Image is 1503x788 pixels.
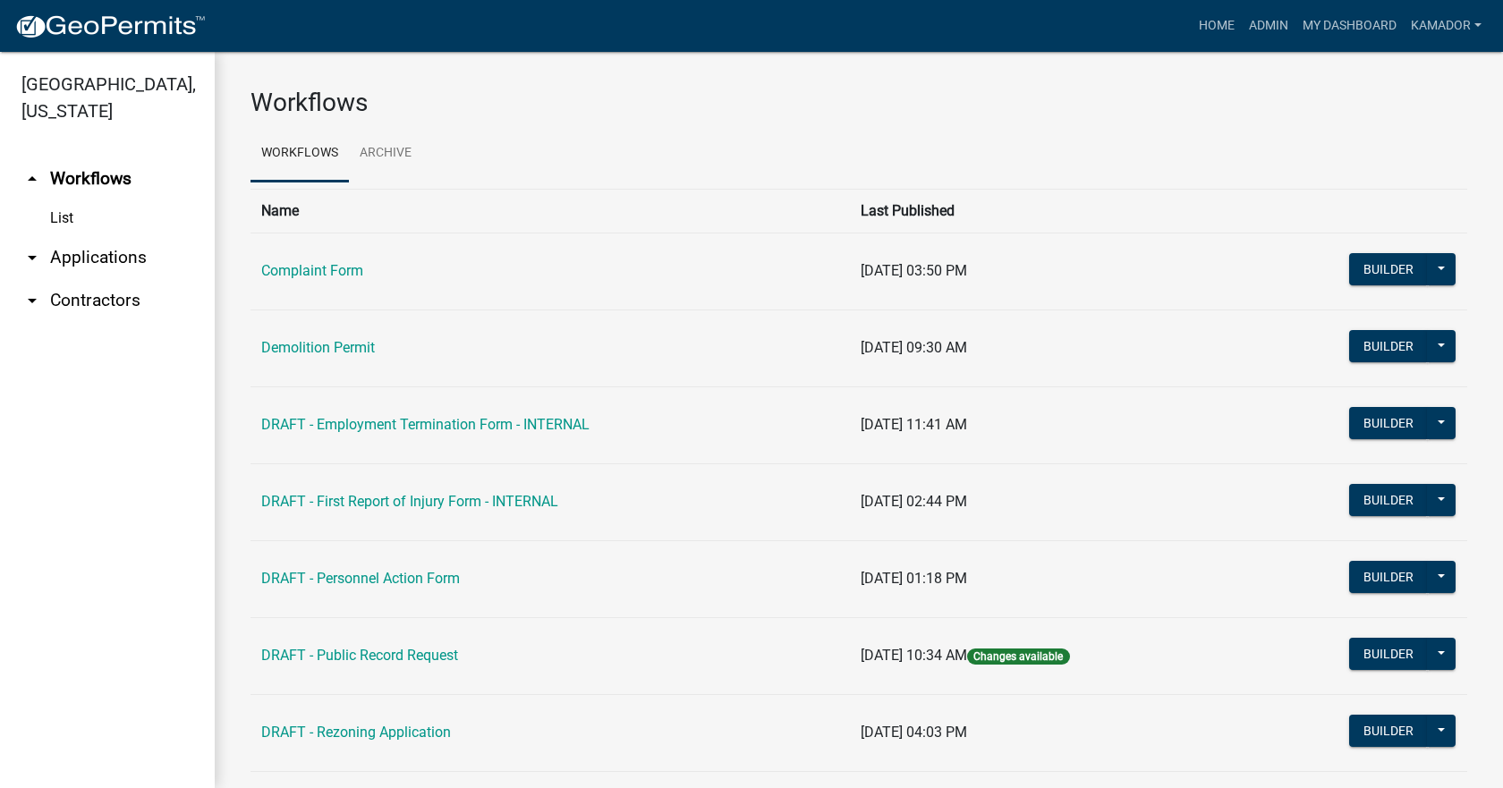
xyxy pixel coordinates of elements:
[261,493,558,510] a: DRAFT - First Report of Injury Form - INTERNAL
[21,168,43,190] i: arrow_drop_up
[261,647,458,664] a: DRAFT - Public Record Request
[1349,253,1428,285] button: Builder
[861,570,967,587] span: [DATE] 01:18 PM
[861,647,967,664] span: [DATE] 10:34 AM
[861,724,967,741] span: [DATE] 04:03 PM
[1349,638,1428,670] button: Builder
[21,290,43,311] i: arrow_drop_down
[261,416,590,433] a: DRAFT - Employment Termination Form - INTERNAL
[861,493,967,510] span: [DATE] 02:44 PM
[861,339,967,356] span: [DATE] 09:30 AM
[850,189,1244,233] th: Last Published
[250,88,1467,118] h3: Workflows
[861,262,967,279] span: [DATE] 03:50 PM
[1349,407,1428,439] button: Builder
[261,262,363,279] a: Complaint Form
[1295,9,1404,43] a: My Dashboard
[261,724,451,741] a: DRAFT - Rezoning Application
[1349,484,1428,516] button: Builder
[861,416,967,433] span: [DATE] 11:41 AM
[261,339,375,356] a: Demolition Permit
[1349,330,1428,362] button: Builder
[1349,561,1428,593] button: Builder
[261,570,460,587] a: DRAFT - Personnel Action Form
[1192,9,1242,43] a: Home
[21,247,43,268] i: arrow_drop_down
[250,189,850,233] th: Name
[349,125,422,182] a: Archive
[1404,9,1489,43] a: Kamador
[250,125,349,182] a: Workflows
[967,648,1069,665] span: Changes available
[1349,715,1428,747] button: Builder
[1242,9,1295,43] a: Admin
